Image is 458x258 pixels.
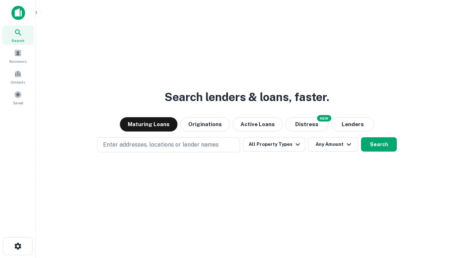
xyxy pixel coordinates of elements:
[165,89,329,106] h3: Search lenders & loans, faster.
[308,137,358,152] button: Any Amount
[103,140,219,149] p: Enter addresses, locations or lender names
[331,117,374,132] button: Lenders
[422,201,458,235] iframe: Chat Widget
[120,117,177,132] button: Maturing Loans
[11,6,25,20] img: capitalize-icon.png
[97,137,240,152] button: Enter addresses, locations or lender names
[180,117,230,132] button: Originations
[243,137,305,152] button: All Property Types
[13,100,23,106] span: Saved
[11,79,25,85] span: Contacts
[317,115,331,121] div: NEW
[2,88,34,107] a: Saved
[9,58,26,64] span: Borrowers
[361,137,397,152] button: Search
[2,25,34,45] a: Search
[2,67,34,86] a: Contacts
[286,117,328,132] button: Search distressed loans with lien and other non-mortgage details.
[233,117,283,132] button: Active Loans
[2,46,34,66] a: Borrowers
[11,38,24,43] span: Search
